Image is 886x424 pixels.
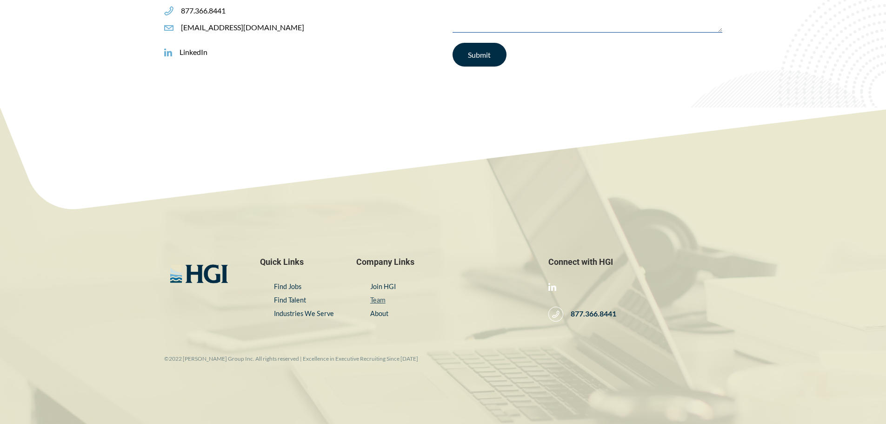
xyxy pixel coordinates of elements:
a: 877.366.8441 [164,6,226,16]
span: Connect with HGI [548,256,722,267]
a: 877.366.8441 [548,307,616,322]
a: Industries We Serve [274,310,334,317]
span: Quick Links [260,256,338,267]
a: [EMAIL_ADDRESS][DOMAIN_NAME] [164,23,304,33]
span: LinkedIn [172,47,207,57]
span: Company Links [356,256,530,267]
span: 877.366.8441 [563,309,616,319]
a: Find Jobs [274,283,301,290]
a: Find Talent [274,296,306,304]
span: [EMAIL_ADDRESS][DOMAIN_NAME] [173,23,304,33]
a: About [370,310,388,317]
span: 877.366.8441 [173,6,226,16]
a: Team [370,296,386,304]
a: Join HGI [370,283,396,290]
input: Submit [453,43,506,67]
small: ©2022 [PERSON_NAME] Group Inc. All rights reserved | Excellence in Executive Recruiting Since [DATE] [164,355,418,362]
a: LinkedIn [164,47,207,57]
